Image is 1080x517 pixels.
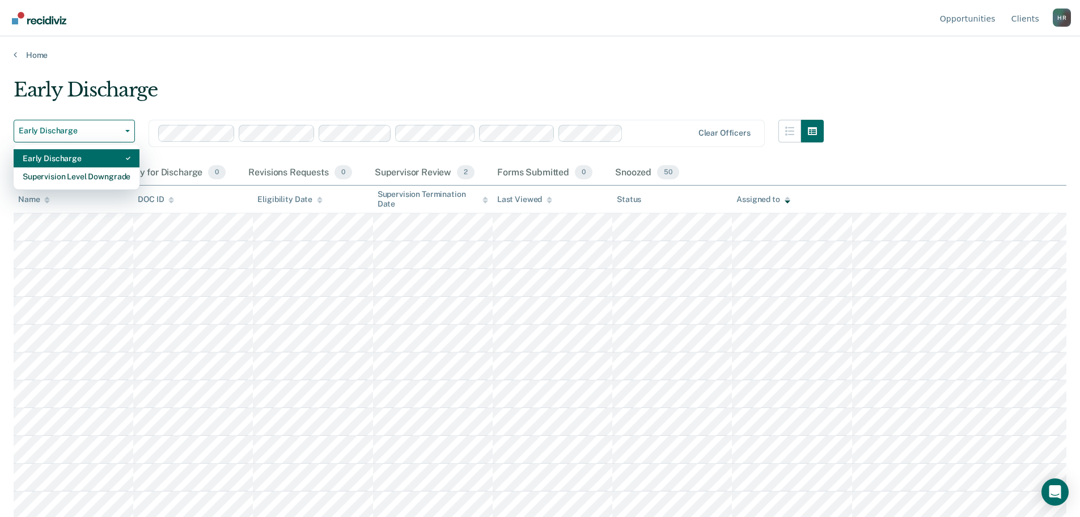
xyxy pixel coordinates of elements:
[14,50,1066,60] a: Home
[657,165,679,180] span: 50
[575,165,592,180] span: 0
[613,161,681,186] div: Snoozed50
[12,12,66,24] img: Recidiviz
[1053,9,1071,27] div: H R
[257,195,323,204] div: Eligibility Date
[334,165,352,180] span: 0
[138,195,174,204] div: DOC ID
[208,165,226,180] span: 0
[457,165,475,180] span: 2
[14,78,824,111] div: Early Discharge
[19,126,121,136] span: Early Discharge
[736,195,790,204] div: Assigned to
[18,195,50,204] div: Name
[23,149,130,167] div: Early Discharge
[495,161,595,186] div: Forms Submitted0
[1041,478,1069,506] div: Open Intercom Messenger
[497,195,552,204] div: Last Viewed
[246,161,354,186] div: Revisions Requests0
[617,195,641,204] div: Status
[23,167,130,186] div: Supervision Level Downgrade
[116,161,228,186] div: Ready for Discharge0
[1053,9,1071,27] button: Profile dropdown button
[378,190,488,209] div: Supervision Termination Date
[14,120,135,142] button: Early Discharge
[372,161,477,186] div: Supervisor Review2
[14,145,139,190] div: Dropdown Menu
[698,128,751,138] div: Clear officers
